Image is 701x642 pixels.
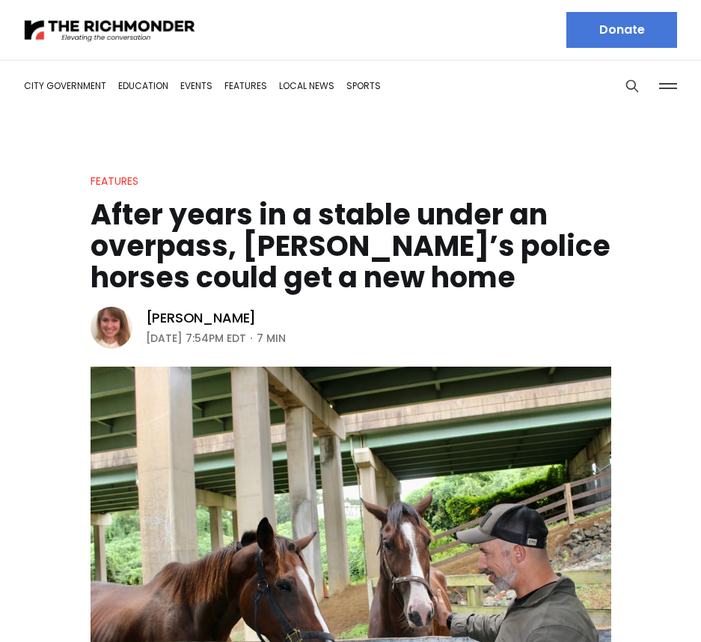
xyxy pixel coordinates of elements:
[257,329,286,347] span: 7 min
[91,199,611,293] h1: After years in a stable under an overpass, [PERSON_NAME]’s police horses could get a new home
[91,174,138,189] a: Features
[566,12,677,48] a: Donate
[575,569,701,642] iframe: portal-trigger
[146,329,246,347] time: [DATE] 7:54PM EDT
[279,79,334,92] a: Local News
[91,307,132,349] img: Sarah Vogelsong
[224,79,267,92] a: Features
[346,79,381,92] a: Sports
[24,79,106,92] a: City Government
[146,309,257,327] a: [PERSON_NAME]
[621,75,643,97] button: Search this site
[118,79,168,92] a: Education
[24,17,196,43] img: The Richmonder
[180,79,212,92] a: Events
